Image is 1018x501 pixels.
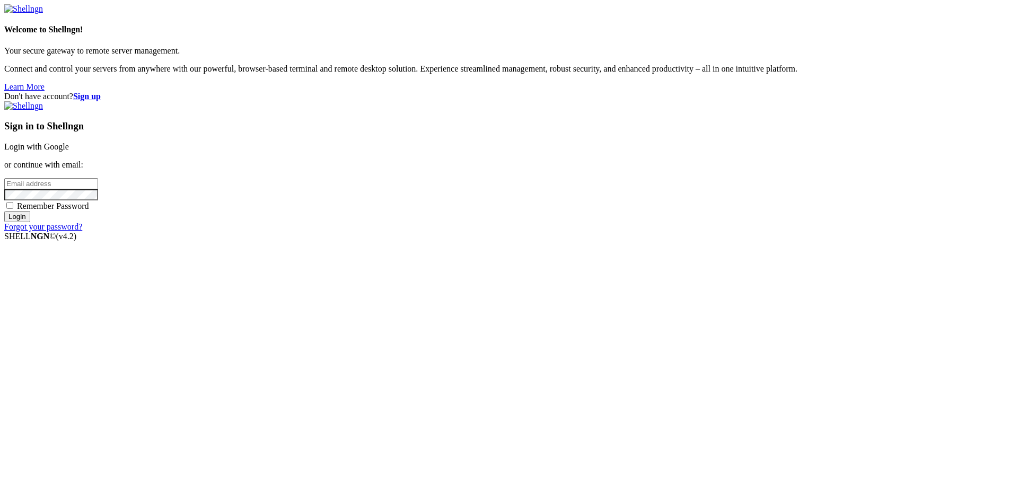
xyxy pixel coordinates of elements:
a: Forgot your password? [4,222,82,231]
span: Remember Password [17,201,89,210]
input: Remember Password [6,202,13,209]
img: Shellngn [4,101,43,111]
a: Learn More [4,82,45,91]
p: or continue with email: [4,160,1014,170]
h4: Welcome to Shellngn! [4,25,1014,34]
div: Don't have account? [4,92,1014,101]
input: Email address [4,178,98,189]
p: Your secure gateway to remote server management. [4,46,1014,56]
img: Shellngn [4,4,43,14]
h3: Sign in to Shellngn [4,120,1014,132]
a: Login with Google [4,142,69,151]
span: SHELL © [4,232,76,241]
a: Sign up [73,92,101,101]
input: Login [4,211,30,222]
p: Connect and control your servers from anywhere with our powerful, browser-based terminal and remo... [4,64,1014,74]
span: 4.2.0 [56,232,77,241]
b: NGN [31,232,50,241]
